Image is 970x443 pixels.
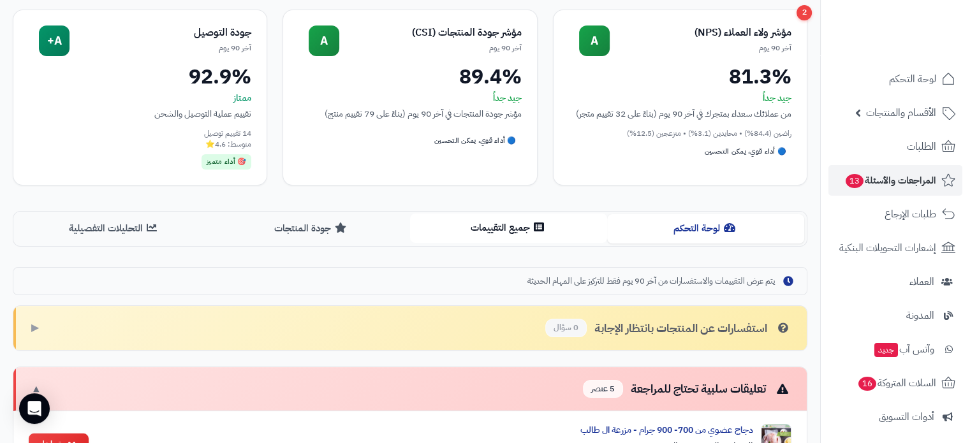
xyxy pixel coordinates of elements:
div: استفسارات عن المنتجات بانتظار الإجابة [545,319,791,337]
div: مؤشر جودة المنتجات في آخر 90 يوم (بناءً على 79 تقييم منتج) [298,107,521,120]
div: A [309,25,339,56]
div: A [579,25,610,56]
div: جيد جداً [569,92,791,105]
div: 81.3% [569,66,791,87]
a: وآتس آبجديد [828,334,962,365]
div: آخر 90 يوم [70,43,251,54]
span: وآتس آب [873,340,934,358]
div: تقييم عملية التوصيل والشحن [29,107,251,120]
span: السلات المتروكة [857,374,936,392]
span: المراجعات والأسئلة [844,171,936,189]
div: 92.9% [29,66,251,87]
span: العملاء [909,273,934,291]
span: يتم عرض التقييمات والاستفسارات من آخر 90 يوم فقط للتركيز على المهام الحديثة [527,275,775,287]
button: جميع التقييمات [410,214,607,242]
a: لوحة التحكم [828,64,962,94]
div: تعليقات سلبية تحتاج للمراجعة [583,380,791,398]
div: جودة التوصيل [70,25,251,40]
button: التحليلات التفصيلية [16,214,213,243]
img: logo-2.png [883,34,958,61]
div: من عملائك سعداء بمتجرك في آخر 90 يوم (بناءً على 32 تقييم متجر) [569,107,791,120]
a: العملاء [828,266,962,297]
div: مؤشر جودة المنتجات (CSI) [339,25,521,40]
div: 14 تقييم توصيل متوسط: 4.6⭐ [29,128,251,150]
span: طلبات الإرجاع [885,205,936,223]
div: راضين (84.4%) • محايدين (3.1%) • منزعجين (12.5%) [569,128,791,139]
span: إشعارات التحويلات البنكية [839,239,936,257]
div: 🔵 أداء قوي، يمكن التحسين [429,133,521,149]
a: طلبات الإرجاع [828,199,962,229]
span: جديد [874,343,898,357]
div: Open Intercom Messenger [19,393,50,424]
span: 5 عنصر [583,380,623,398]
button: جودة المنتجات [213,214,410,243]
div: دجاج عضوي من 700- 900 جرام - مزرعة ال طالب [99,424,753,437]
div: A+ [39,25,70,56]
div: آخر 90 يوم [339,43,521,54]
span: ▶ [31,321,39,335]
button: لوحة التحكم [607,214,804,243]
span: الطلبات [907,138,936,156]
div: 89.4% [298,66,521,87]
a: السلات المتروكة16 [828,368,962,398]
span: الأقسام والمنتجات [866,104,936,122]
span: 0 سؤال [545,319,587,337]
a: المدونة [828,300,962,331]
div: 2 [797,5,812,20]
div: جيد جداً [298,92,521,105]
span: 16 [858,377,876,391]
a: الطلبات [828,131,962,162]
a: المراجعات والأسئلة13 [828,165,962,196]
span: 13 [846,174,863,188]
div: مؤشر ولاء العملاء (NPS) [610,25,791,40]
div: آخر 90 يوم [610,43,791,54]
div: ممتاز [29,92,251,105]
a: أدوات التسويق [828,402,962,432]
span: المدونة [906,307,934,324]
span: ▼ [31,382,41,396]
div: 🎯 أداء متميز [202,154,251,170]
span: أدوات التسويق [879,408,934,426]
span: لوحة التحكم [889,70,936,88]
div: 🔵 أداء قوي، يمكن التحسين [700,144,791,159]
a: إشعارات التحويلات البنكية [828,233,962,263]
